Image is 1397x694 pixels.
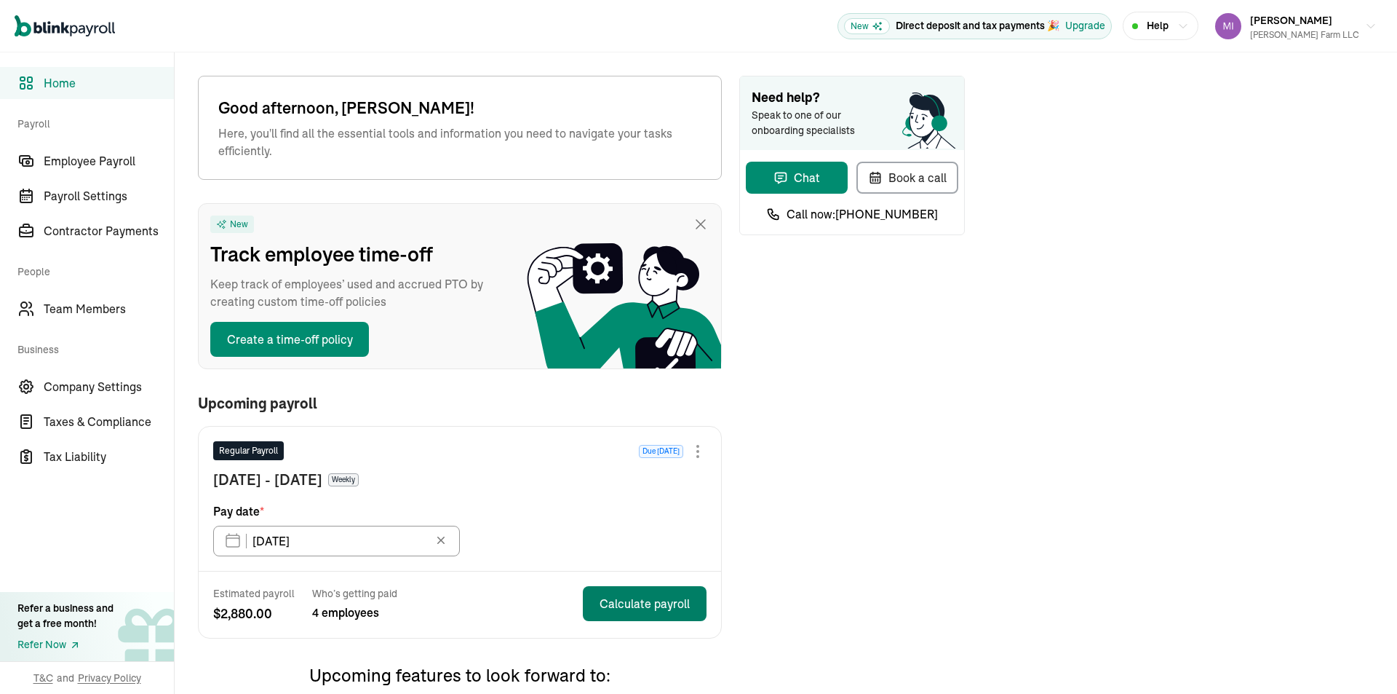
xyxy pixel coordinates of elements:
span: Taxes & Compliance [44,413,174,430]
span: Payroll [17,102,165,142]
span: Here, you'll find all the essential tools and information you need to navigate your tasks efficie... [218,125,701,159]
div: Book a call [868,169,947,186]
div: Refer a business and get a free month! [17,601,114,631]
iframe: Chat Widget [1155,537,1397,694]
span: $ 2,880.00 [213,604,295,623]
button: Create a time-off policy [210,322,369,357]
span: New [230,218,248,230]
span: Company Settings [44,378,174,395]
span: T&C [33,671,53,685]
span: [PERSON_NAME] [1250,14,1332,27]
span: Business [17,328,165,368]
span: Call now: [PHONE_NUMBER] [787,205,938,223]
button: Chat [746,162,848,194]
span: Pay date [213,502,264,520]
span: Help [1147,18,1169,33]
div: Chat [773,169,820,186]
span: Keep track of employees’ used and accrued PTO by creating custom time-off policies [210,275,501,310]
span: Track employee time-off [210,239,501,269]
span: Regular Payroll [219,444,278,457]
span: Home [44,74,174,92]
span: Contractor Payments [44,222,174,240]
a: Refer Now [17,637,114,652]
span: Speak to one of our onboarding specialists [752,108,875,138]
p: Direct deposit and tax payments 🎉 [896,18,1059,33]
span: [DATE] - [DATE] [213,469,322,491]
span: Estimated payroll [213,586,295,601]
span: Weekly [328,473,359,486]
span: New [844,18,890,34]
span: Who’s getting paid [312,586,397,601]
button: Calculate payroll [583,586,707,621]
span: Employee Payroll [44,152,174,170]
nav: Global [15,5,115,47]
span: Upcoming features to look forward to: [309,664,610,686]
input: XX/XX/XX [213,526,460,556]
span: Need help? [752,88,952,108]
span: 4 employees [312,604,397,621]
span: People [17,250,165,290]
span: Upcoming payroll [198,395,317,411]
span: Privacy Policy [78,671,141,685]
span: Payroll Settings [44,187,174,205]
button: Book a call [856,162,958,194]
button: [PERSON_NAME][PERSON_NAME] Farm LLC [1209,8,1382,44]
span: Team Members [44,300,174,318]
button: Help [1123,12,1198,40]
span: Due [DATE] [639,445,683,458]
span: Good afternoon, [PERSON_NAME]! [218,96,701,120]
span: Tax Liability [44,448,174,465]
div: [PERSON_NAME] Farm LLC [1250,28,1359,42]
button: Upgrade [1065,18,1105,33]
